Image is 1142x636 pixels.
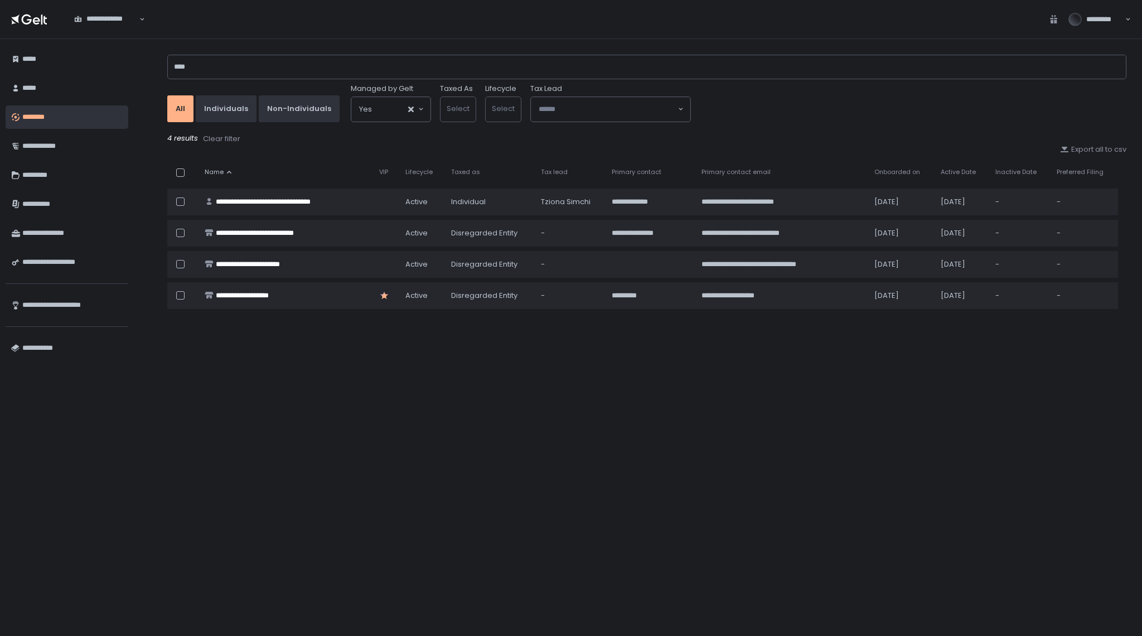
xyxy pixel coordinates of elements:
input: Search for option [74,24,138,35]
label: Taxed As [440,84,473,94]
div: Individuals [204,104,248,114]
span: active [405,197,428,207]
button: Export all to csv [1060,144,1126,155]
button: All [167,95,193,122]
div: - [995,197,1043,207]
div: - [541,228,598,238]
span: Tax Lead [530,84,562,94]
div: - [541,259,598,269]
div: - [995,259,1043,269]
span: Inactive Date [995,168,1037,176]
span: active [405,228,428,238]
div: [DATE] [874,291,927,301]
span: Select [447,103,470,114]
input: Search for option [372,104,407,115]
div: [DATE] [941,259,982,269]
span: active [405,259,428,269]
span: VIP [379,168,388,176]
div: Tziona Simchi [541,197,598,207]
button: Clear filter [202,133,241,144]
span: Active Date [941,168,976,176]
div: [DATE] [941,291,982,301]
div: - [1057,291,1111,301]
span: Yes [359,104,372,115]
div: Individual [451,197,528,207]
span: Tax lead [541,168,568,176]
span: Onboarded on [874,168,920,176]
div: - [541,291,598,301]
div: Search for option [67,8,145,31]
span: Taxed as [451,168,480,176]
div: All [176,104,185,114]
button: Individuals [196,95,257,122]
label: Lifecycle [485,84,516,94]
span: Primary contact email [701,168,771,176]
div: - [995,228,1043,238]
div: Disregarded Entity [451,291,528,301]
div: [DATE] [874,197,927,207]
div: [DATE] [941,197,982,207]
div: - [1057,228,1111,238]
div: - [1057,197,1111,207]
div: Disregarded Entity [451,259,528,269]
div: - [1057,259,1111,269]
span: active [405,291,428,301]
input: Search for option [539,104,677,115]
span: Managed by Gelt [351,84,413,94]
div: [DATE] [874,228,927,238]
span: Name [205,168,224,176]
div: Non-Individuals [267,104,331,114]
div: Search for option [531,97,690,122]
span: Select [492,103,515,114]
div: Search for option [351,97,430,122]
span: Primary contact [612,168,661,176]
span: Preferred Filing [1057,168,1104,176]
button: Clear Selected [408,107,414,112]
div: - [995,291,1043,301]
span: Lifecycle [405,168,433,176]
div: Disregarded Entity [451,228,528,238]
div: [DATE] [941,228,982,238]
button: Non-Individuals [259,95,340,122]
div: 4 results [167,133,1126,144]
div: [DATE] [874,259,927,269]
div: Clear filter [203,134,240,144]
